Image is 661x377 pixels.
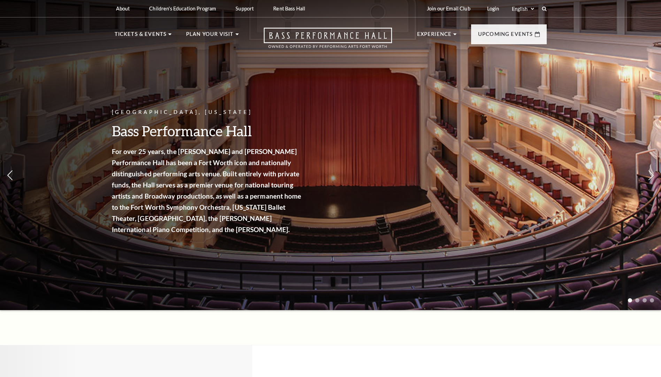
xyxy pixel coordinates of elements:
p: Support [236,6,254,11]
p: Plan Your Visit [186,30,234,43]
p: About [116,6,130,11]
p: Tickets & Events [115,30,167,43]
p: Children's Education Program [149,6,216,11]
p: Experience [417,30,452,43]
p: [GEOGRAPHIC_DATA], [US_STATE] [112,108,303,117]
strong: For over 25 years, the [PERSON_NAME] and [PERSON_NAME] Performance Hall has been a Fort Worth ico... [112,147,301,233]
h3: Bass Performance Hall [112,122,303,140]
p: Upcoming Events [478,30,533,43]
select: Select: [510,6,535,12]
p: Rent Bass Hall [273,6,305,11]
